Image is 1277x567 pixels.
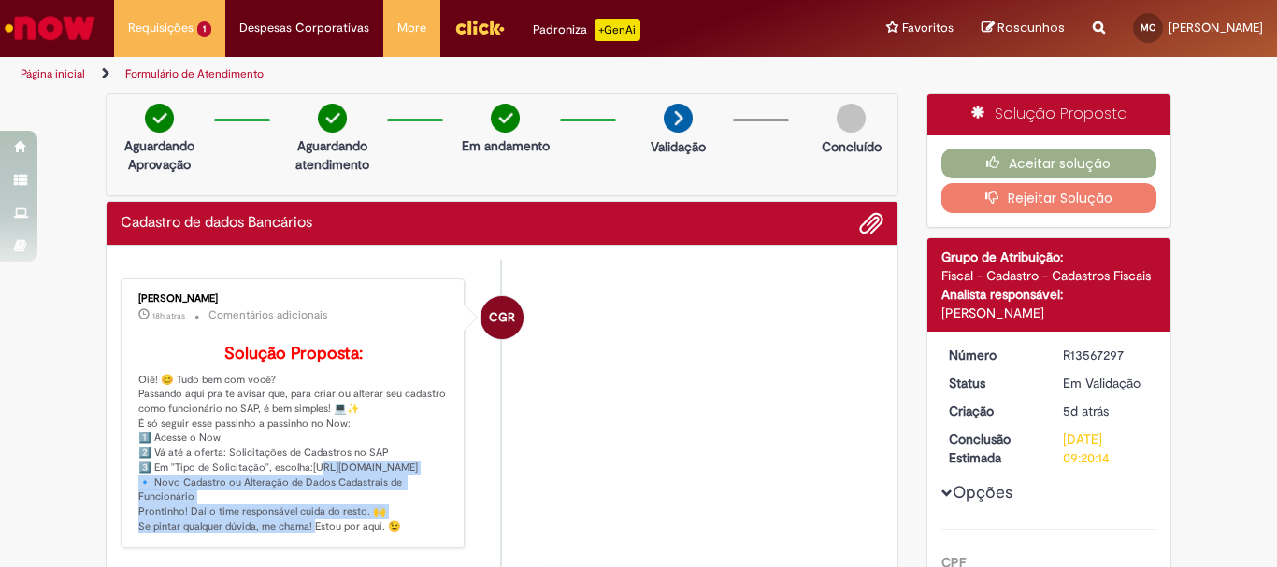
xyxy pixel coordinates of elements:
span: Requisições [128,19,194,37]
dt: Conclusão Estimada [935,430,1050,467]
span: Rascunhos [997,19,1065,36]
p: Oiê! 😊 Tudo bem com você? Passando aqui pra te avisar que, para criar ou alterar seu cadastro com... [138,345,450,534]
div: [DATE] 09:20:14 [1063,430,1150,467]
div: R13567297 [1063,346,1150,364]
img: click_logo_yellow_360x200.png [454,13,505,41]
p: Validação [651,137,706,156]
span: 1 [197,21,211,37]
time: 29/09/2025 13:49:43 [152,310,185,321]
p: Em andamento [462,136,550,155]
div: [PERSON_NAME] [138,293,450,305]
span: Favoritos [902,19,954,37]
div: Fiscal - Cadastro - Cadastros Fiscais [941,266,1157,285]
button: Aceitar solução [941,149,1157,178]
a: Formulário de Atendimento [125,66,264,81]
span: CGR [489,295,515,340]
div: Solução Proposta [927,94,1171,135]
dt: Criação [935,402,1050,420]
p: +GenAi [595,19,640,41]
img: arrow-next.png [664,104,693,133]
img: img-circle-grey.png [837,104,866,133]
div: Padroniza [533,19,640,41]
div: Em Validação [1063,374,1150,392]
span: Despesas Corporativas [239,19,369,37]
ul: Trilhas de página [14,57,838,92]
small: Comentários adicionais [208,307,328,323]
a: Rascunhos [982,20,1065,37]
a: Página inicial [21,66,85,81]
p: Concluído [822,137,882,156]
img: ServiceNow [2,9,98,47]
span: MC [1141,21,1155,34]
h2: Cadastro de dados Bancários Histórico de tíquete [121,215,312,232]
span: 5d atrás [1063,403,1109,419]
p: Aguardando Aprovação [114,136,205,174]
div: [PERSON_NAME] [941,304,1157,322]
img: check-circle-green.png [318,104,347,133]
span: [PERSON_NAME] [1169,20,1263,35]
b: Solução Proposta: [224,343,363,364]
button: Rejeitar Solução [941,183,1157,213]
dt: Número [935,346,1050,364]
time: 25/09/2025 15:20:10 [1063,403,1109,419]
p: Aguardando atendimento [287,136,378,174]
dt: Status [935,374,1050,392]
img: check-circle-green.png [145,104,174,133]
span: 18h atrás [152,310,185,321]
div: Analista responsável: [941,285,1157,304]
button: Adicionar anexos [859,211,883,235]
div: 25/09/2025 15:20:10 [1063,402,1150,420]
div: Grupo de Atribuição: [941,248,1157,266]
img: check-circle-green.png [491,104,520,133]
div: Camila Garcia Rafael [481,296,524,339]
span: More [397,19,426,37]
